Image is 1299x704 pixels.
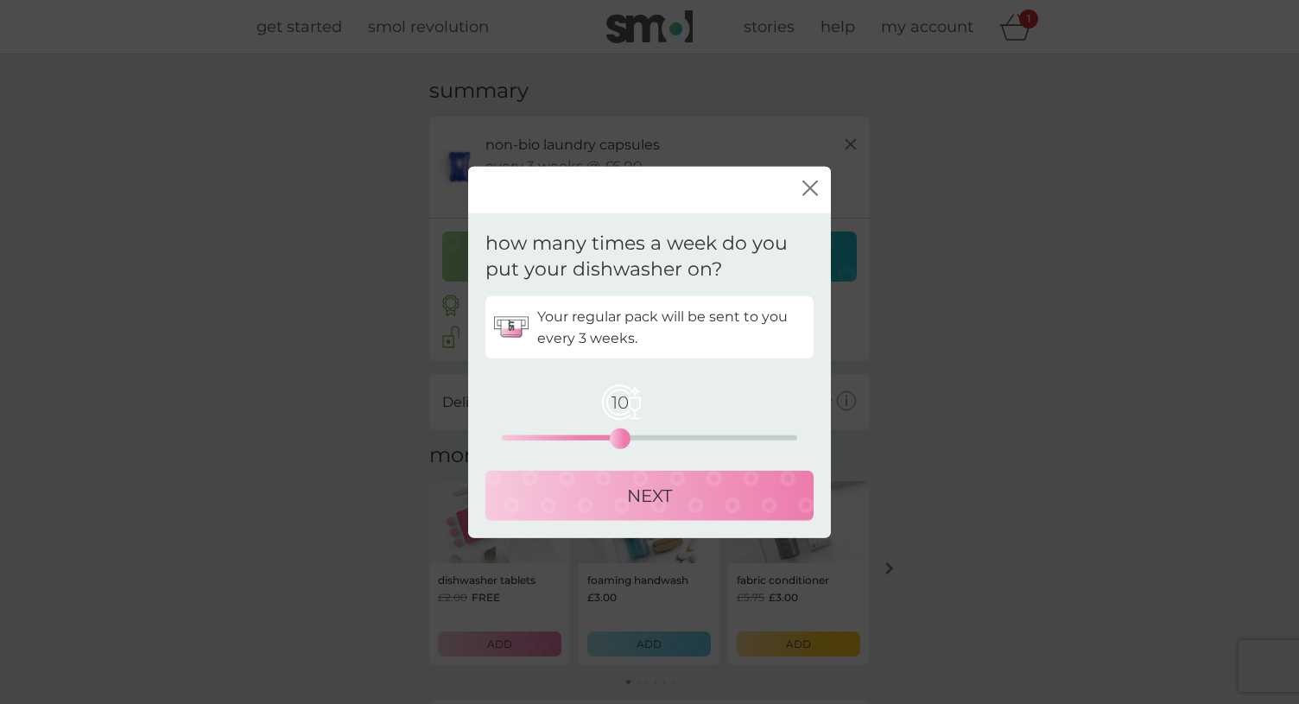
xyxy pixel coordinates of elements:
p: how many times a week do you put your dishwasher on? [485,230,814,283]
button: NEXT [485,471,814,521]
span: 10 [599,381,642,424]
button: close [802,181,818,199]
p: Your regular pack will be sent to you every 3 weeks. [537,305,805,349]
p: NEXT [627,482,672,510]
